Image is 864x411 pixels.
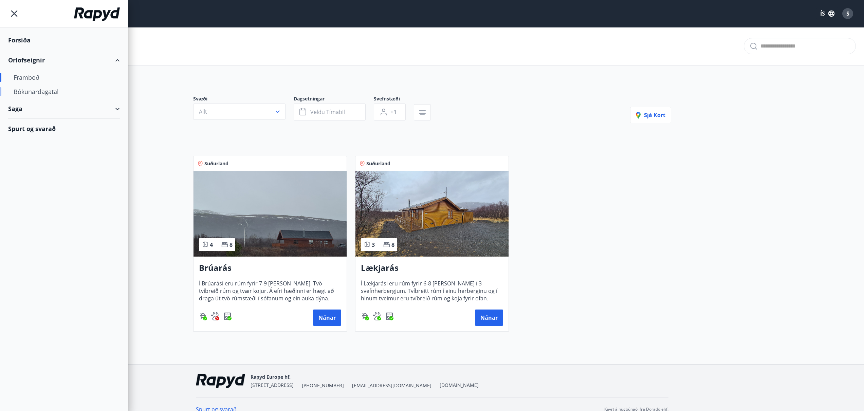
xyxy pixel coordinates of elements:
span: [PHONE_NUMBER] [302,382,344,389]
div: Framboð [14,70,114,85]
img: pxcaIm5dSOV3FS4whs1soiYWTwFQvksT25a9J10C.svg [211,312,219,320]
div: Bókunardagatal [14,85,114,99]
span: 3 [372,241,375,248]
button: Nánar [313,310,341,326]
button: S [840,5,856,22]
span: [EMAIL_ADDRESS][DOMAIN_NAME] [352,382,431,389]
span: Sjá kort [636,111,665,119]
div: Uppþvottavél [223,312,232,320]
span: Allt [199,108,207,115]
img: ekj9gaOU4bjvQReEWNZ0zEMsCR0tgSDGv48UY51k.png [196,374,245,388]
img: 7hj2GulIrg6h11dFIpsIzg8Ak2vZaScVwTihwv8g.svg [223,312,232,320]
a: [DOMAIN_NAME] [440,382,479,388]
div: Spurt og svarað [8,119,120,138]
button: ÍS [816,7,838,20]
button: Nánar [475,310,503,326]
span: 8 [229,241,233,248]
span: 4 [210,241,213,248]
h3: Lækjarás [361,262,503,274]
img: pxcaIm5dSOV3FS4whs1soiYWTwFQvksT25a9J10C.svg [373,312,381,320]
div: Gasgrill [199,312,207,320]
div: Gæludýr [373,312,381,320]
span: 8 [391,241,394,248]
span: Í Lækjarási eru rúm fyrir 6-8 [PERSON_NAME] í 3 svefnherbergjum. Tvíbreitt rúm í einu herberginu ... [361,280,503,302]
div: Forsíða [8,30,120,50]
button: Allt [193,104,286,120]
div: Gasgrill [361,312,369,320]
span: Í Brúarási eru rúm fyrir 7-9 [PERSON_NAME]. Tvö tvíbreið rúm og tvær kojur. Á efri hæðinni er hæg... [199,280,341,302]
button: Sjá kort [630,107,671,123]
span: Veldu tímabil [310,108,345,116]
img: Paella dish [355,171,509,257]
button: menu [8,7,20,20]
button: Veldu tímabil [294,104,366,120]
div: Saga [8,99,120,119]
img: ZXjrS3QKesehq6nQAPjaRuRTI364z8ohTALB4wBr.svg [199,312,207,320]
span: Svefnstæði [374,95,414,104]
img: Paella dish [194,171,347,257]
span: +1 [390,108,397,116]
span: [STREET_ADDRESS] [251,382,294,388]
img: ZXjrS3QKesehq6nQAPjaRuRTI364z8ohTALB4wBr.svg [361,312,369,320]
div: Gæludýr [211,312,219,320]
button: +1 [374,104,406,120]
span: Rapyd Europe hf. [251,374,291,380]
h3: Brúarás [199,262,341,274]
span: Suðurland [204,160,228,167]
span: Svæði [193,95,294,104]
img: 7hj2GulIrg6h11dFIpsIzg8Ak2vZaScVwTihwv8g.svg [385,312,393,320]
div: Uppþvottavél [385,312,393,320]
span: S [846,10,849,17]
div: Orlofseignir [8,50,120,70]
span: Suðurland [366,160,390,167]
img: union_logo [74,7,120,21]
span: Dagsetningar [294,95,374,104]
